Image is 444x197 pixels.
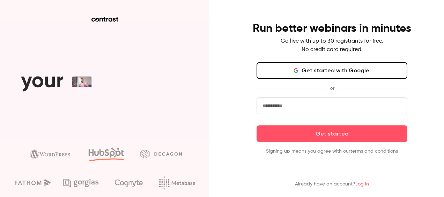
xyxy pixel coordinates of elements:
span: or [326,85,338,92]
button: Get started [257,125,407,142]
h4: Run better webinars in minutes [253,22,411,36]
img: decagon [140,150,182,158]
a: Log in [355,182,369,187]
p: Already have an account? [295,181,369,188]
a: terms and conditions [350,149,398,154]
button: Get started with Google [257,62,407,79]
p: Go live with up to 30 registrants for free. No credit card required. [281,37,383,54]
p: Signing up means you agree with our [257,148,407,155]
